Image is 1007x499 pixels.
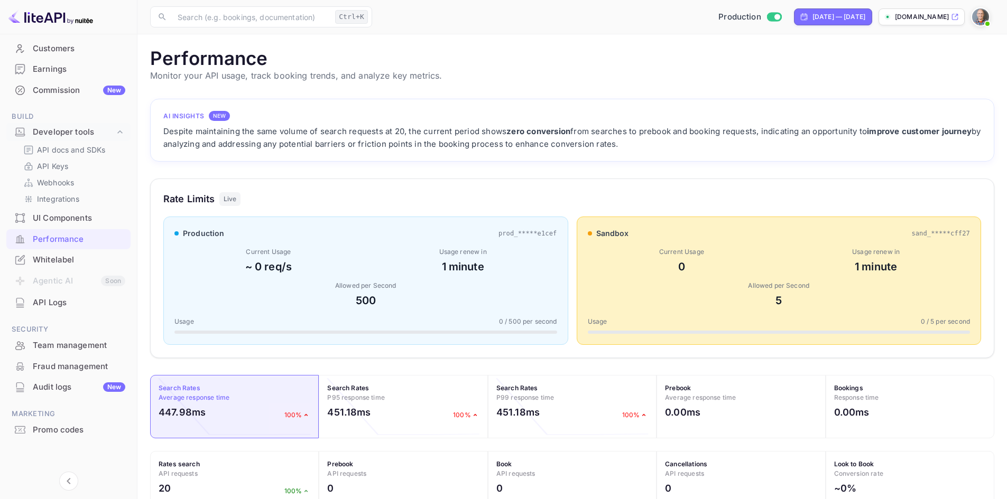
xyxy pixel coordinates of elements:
[6,377,131,398] div: Audit logsNew
[496,481,503,495] h2: 0
[714,11,786,23] div: Switch to Sandbox mode
[596,228,629,239] span: sandbox
[284,410,311,420] p: 100%
[6,123,131,142] div: Developer tools
[37,161,68,172] p: API Keys
[174,247,363,257] div: Current Usage
[33,43,125,55] div: Customers
[6,250,131,270] div: Whitelabel
[6,335,131,356] div: Team management
[6,293,131,313] div: API Logs
[834,405,870,419] h2: 0.00ms
[23,177,122,188] a: Webhooks
[6,229,131,250] div: Performance
[33,297,125,309] div: API Logs
[6,80,131,101] div: CommissionNew
[6,356,131,377] div: Fraud management
[588,247,776,257] div: Current Usage
[33,233,125,246] div: Performance
[834,460,874,468] strong: Look to Book
[6,111,131,123] span: Build
[369,259,557,275] div: 1 minute
[159,384,200,392] strong: Search Rates
[163,111,205,121] h4: AI Insights
[171,6,331,27] input: Search (e.g. bookings, documentation)
[33,340,125,352] div: Team management
[588,317,607,326] span: Usage
[33,254,125,266] div: Whitelabel
[327,469,366,477] span: API requests
[665,460,707,468] strong: Cancellations
[174,293,557,308] div: 500
[6,39,131,58] a: Customers
[588,259,776,275] div: 0
[150,69,994,82] p: Monitor your API usage, track booking trends, and analyze key metrics.
[496,393,555,401] span: P99 response time
[174,259,363,275] div: ~ 0 req/s
[588,281,971,290] div: Allowed per Second
[163,125,981,150] div: Despite maintaining the same volume of search requests at 20, the current period shows from searc...
[327,384,369,392] strong: Search Rates
[327,405,371,419] h2: 451.18ms
[19,142,126,157] div: API docs and SDKs
[895,12,949,22] p: [DOMAIN_NAME]
[159,393,229,401] span: Average response time
[159,460,200,468] strong: Rates search
[665,384,691,392] strong: Prebook
[6,80,131,100] a: CommissionNew
[6,250,131,269] a: Whitelabel
[834,393,879,401] span: Response time
[921,317,970,326] span: 0 / 5 per second
[782,259,970,275] div: 1 minute
[33,361,125,373] div: Fraud management
[327,481,334,495] h2: 0
[33,126,115,138] div: Developer tools
[159,481,171,495] h2: 20
[665,469,704,477] span: API requests
[834,481,856,495] h2: ~0%
[369,247,557,257] div: Usage renew in
[159,405,206,419] h2: 447.98ms
[174,317,194,326] span: Usage
[6,377,131,397] a: Audit logsNew
[496,469,535,477] span: API requests
[23,144,122,155] a: API docs and SDKs
[8,8,93,25] img: LiteAPI logo
[37,144,106,155] p: API docs and SDKs
[59,472,78,491] button: Collapse navigation
[19,191,126,206] div: Integrations
[834,469,883,477] span: Conversion rate
[453,410,479,420] p: 100%
[6,420,131,440] div: Promo codes
[6,59,131,79] a: Earnings
[6,229,131,249] a: Performance
[33,424,125,436] div: Promo codes
[6,408,131,420] span: Marketing
[33,381,125,393] div: Audit logs
[6,420,131,439] a: Promo codes
[6,208,131,228] a: UI Components
[150,47,994,69] h1: Performance
[174,281,557,290] div: Allowed per Second
[496,384,538,392] strong: Search Rates
[19,158,126,174] div: API Keys
[19,175,126,190] div: Webhooks
[499,317,557,326] span: 0 / 500 per second
[159,469,198,477] span: API requests
[37,193,79,204] p: Integrations
[209,111,230,121] div: NEW
[23,161,122,172] a: API Keys
[183,228,225,239] span: production
[103,86,125,95] div: New
[335,10,368,24] div: Ctrl+K
[6,59,131,80] div: Earnings
[33,212,125,224] div: UI Components
[834,384,863,392] strong: Bookings
[496,460,512,468] strong: Book
[327,460,353,468] strong: Prebook
[506,126,570,136] strong: zero conversion
[6,335,131,355] a: Team management
[6,39,131,59] div: Customers
[496,405,540,419] h2: 451.18ms
[103,382,125,392] div: New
